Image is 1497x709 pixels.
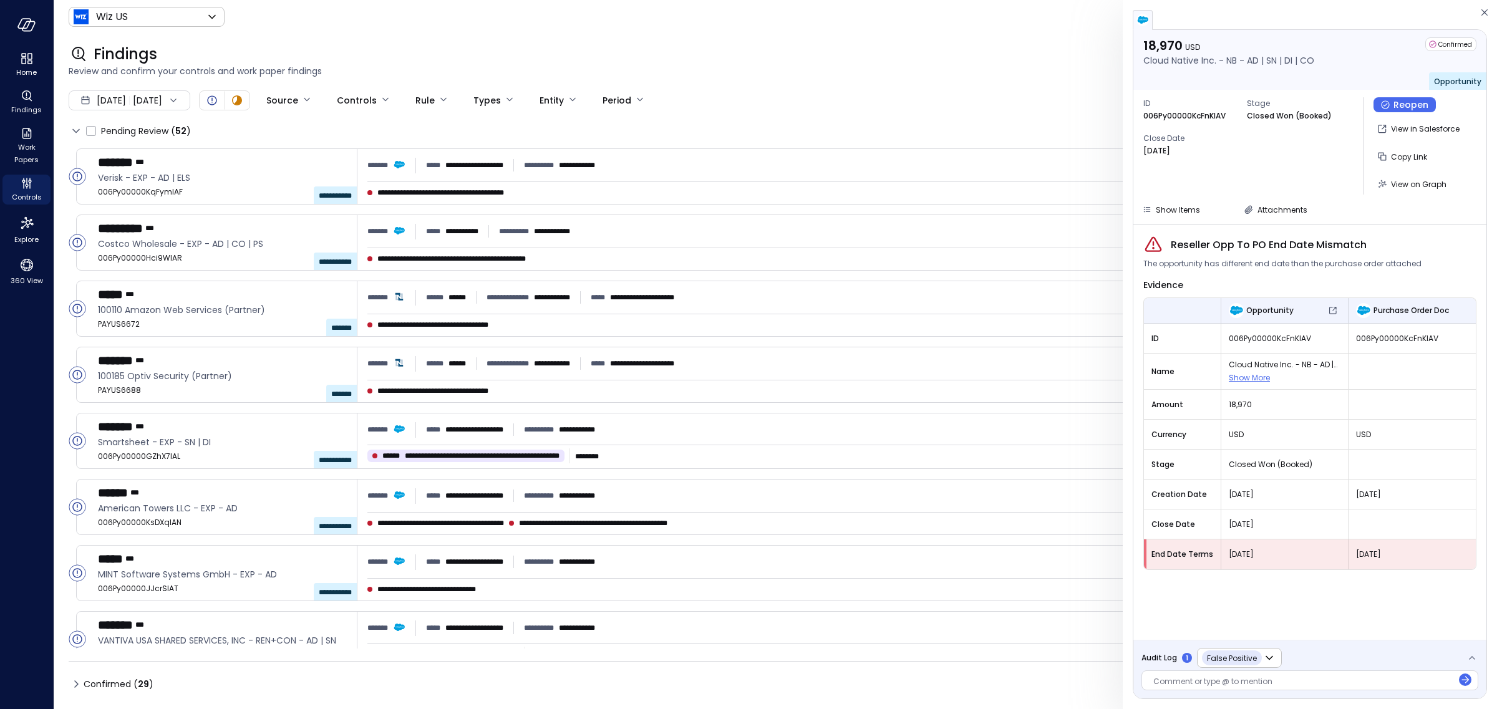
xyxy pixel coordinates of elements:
[98,435,347,449] span: Smartsheet - EXP - SN | DI
[2,87,51,117] div: Findings
[266,90,298,111] div: Source
[1229,548,1340,561] span: [DATE]
[1143,110,1226,122] p: 006Py00000KcFnKIAV
[1207,653,1257,663] span: False Positive
[1229,458,1340,471] span: Closed Won (Booked)
[16,66,37,79] span: Home
[96,9,128,24] p: Wiz US
[97,94,126,107] span: [DATE]
[1229,303,1244,318] img: Opportunity
[1239,202,1312,217] button: Attachments
[69,630,86,648] div: Open
[7,141,46,166] span: Work Papers
[540,90,564,111] div: Entity
[98,450,347,463] span: 006Py00000GZhX7IAL
[1373,173,1451,195] button: View on Graph
[69,366,86,383] div: Open
[1229,398,1340,411] span: 18,970
[98,252,347,264] span: 006Py00000Hci9WIAR
[1143,258,1422,270] span: The opportunity has different end date than the purchase order attached
[69,168,86,185] div: Open
[1186,654,1188,663] p: 1
[230,93,245,108] div: In Progress
[1373,304,1449,317] span: Purchase Order Doc
[1156,205,1200,215] span: Show Items
[1373,118,1465,140] button: View in Salesforce
[1151,518,1213,531] span: Close Date
[98,318,347,330] span: PAYUS6672
[74,9,89,24] img: Icon
[1143,145,1170,157] p: [DATE]
[1143,37,1314,54] p: 18,970
[12,191,42,203] span: Controls
[101,121,191,141] span: Pending Review
[1143,132,1237,145] span: Close Date
[1151,332,1213,345] span: ID
[1151,428,1213,441] span: Currency
[205,93,220,108] div: Open
[1151,488,1213,501] span: Creation Date
[1137,202,1205,217] button: Show Items
[171,124,191,138] div: ( )
[98,516,347,529] span: 006Py00000KsDXqIAN
[69,498,86,516] div: Open
[1151,365,1213,378] span: Name
[98,582,347,595] span: 006Py00000JJcrSIAT
[1229,372,1270,383] span: Show More
[98,369,347,383] span: 100185 Optiv Security (Partner)
[133,677,153,691] div: ( )
[1373,146,1432,167] button: Copy Link
[1229,488,1340,501] span: [DATE]
[98,171,347,185] span: Verisk - EXP - AD | ELS
[473,90,501,111] div: Types
[14,233,39,246] span: Explore
[1393,98,1428,112] span: Reopen
[2,254,51,288] div: 360 View
[1143,54,1314,67] p: Cloud Native Inc. - NB - AD | SN | DI | CO
[175,125,187,137] span: 52
[69,432,86,450] div: Open
[69,300,86,317] div: Open
[1391,179,1446,190] span: View on Graph
[1356,303,1371,318] img: Purchase Order Doc
[2,175,51,205] div: Controls
[1185,42,1200,52] span: USD
[98,237,347,251] span: Costco Wholesale - EXP - AD | CO | PS
[1373,97,1436,112] button: Reopen
[1391,123,1460,135] p: View in Salesforce
[1391,152,1427,162] span: Copy Link
[1425,37,1476,51] div: Confirmed
[98,634,347,647] span: VANTIVA USA SHARED SERVICES, INC - REN+CON - AD | SN
[98,567,347,581] span: MINT Software Systems GmbH - EXP - AD
[1356,548,1468,561] span: [DATE]
[1151,398,1213,411] span: Amount
[1136,14,1149,26] img: salesforce
[69,564,86,582] div: Open
[603,90,631,111] div: Period
[1171,238,1367,253] span: Reseller Opp To PO End Date Mismatch
[98,384,347,397] span: PAYUS6688
[84,674,153,694] span: Confirmed
[98,186,347,198] span: 006Py00000KqFymIAF
[2,125,51,167] div: Work Papers
[1151,458,1213,471] span: Stage
[1151,548,1213,561] span: End Date Terms
[2,212,51,247] div: Explore
[94,44,157,64] span: Findings
[11,274,43,287] span: 360 View
[98,501,347,515] span: American Towers LLC - EXP - AD
[1143,97,1237,110] span: ID
[1356,428,1468,441] span: USD
[1143,279,1183,291] span: Evidence
[11,104,42,116] span: Findings
[1246,304,1294,317] span: Opportunity
[415,90,435,111] div: Rule
[1356,332,1468,345] span: 006Py00000KcFnKIAV
[1229,518,1340,531] span: [DATE]
[1229,332,1340,345] span: 006Py00000KcFnKIAV
[1229,428,1340,441] span: USD
[1229,359,1340,371] span: Cloud Native Inc. - NB - AD | SN | DI | CO
[98,649,347,661] span: 006Py00000B2JhlIAF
